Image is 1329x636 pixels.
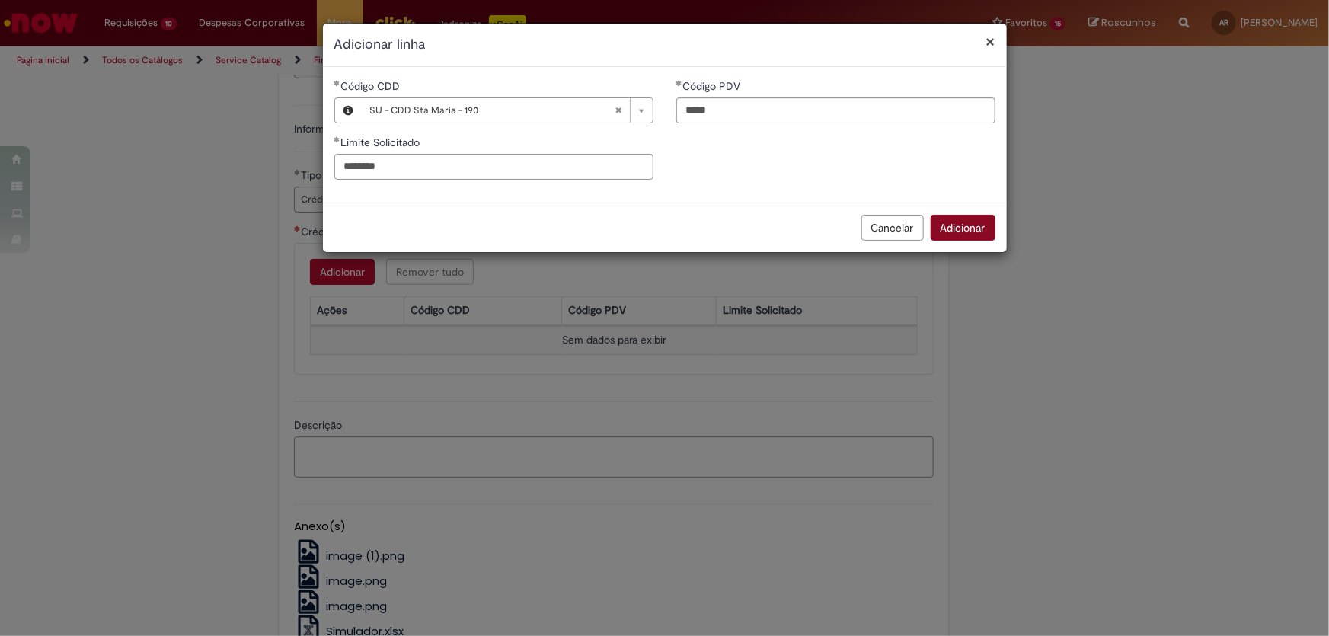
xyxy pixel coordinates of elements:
span: Obrigatório Preenchido [334,136,341,142]
button: Adicionar [931,215,995,241]
input: Limite Solicitado [334,154,653,180]
span: Código PDV [683,79,744,93]
span: Obrigatório Preenchido [334,80,341,86]
span: Limite Solicitado [341,136,423,149]
button: Cancelar [861,215,924,241]
button: Código CDD, Visualizar este registro SU - CDD Sta Maria - 190 [335,98,363,123]
abbr: Limpar campo Código CDD [607,98,630,123]
a: SU - CDD Sta Maria - 190Limpar campo Código CDD [363,98,653,123]
span: Necessários - Código CDD [341,79,404,93]
span: SU - CDD Sta Maria - 190 [370,98,615,123]
h2: Adicionar linha [334,35,995,55]
span: Obrigatório Preenchido [676,80,683,86]
input: Código PDV [676,97,995,123]
button: Fechar modal [986,34,995,50]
